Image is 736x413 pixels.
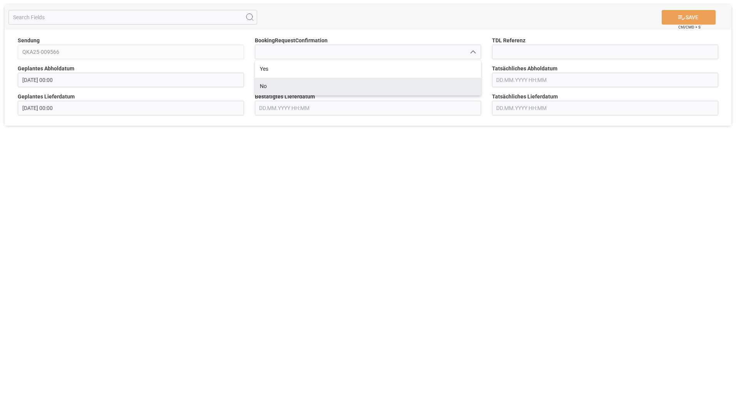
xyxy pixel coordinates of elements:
span: TDL Referenz [492,37,525,45]
div: Yes [255,60,481,78]
span: Tatsächliches Lieferdatum [492,93,558,101]
input: Search Fields [8,10,257,25]
div: No [255,78,481,95]
input: DD.MM.YYYY HH:MM [18,73,244,87]
span: Bestätigtes Lieferdatum [255,93,315,101]
button: SAVE [662,10,716,25]
input: DD.MM.YYYY HH:MM [492,101,718,115]
input: DD.MM.YYYY HH:MM [18,101,244,115]
span: Tatsächliches Abholdatum [492,65,557,73]
span: Sendung [18,37,40,45]
span: BookingRequestConfirmation [255,37,328,45]
span: Geplantes Abholdatum [18,65,74,73]
button: close menu [467,46,478,58]
input: DD.MM.YYYY HH:MM [255,101,481,115]
span: Ctrl/CMD + S [678,24,701,30]
span: Geplantes Lieferdatum [18,93,75,101]
input: DD.MM.YYYY HH:MM [492,73,718,87]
